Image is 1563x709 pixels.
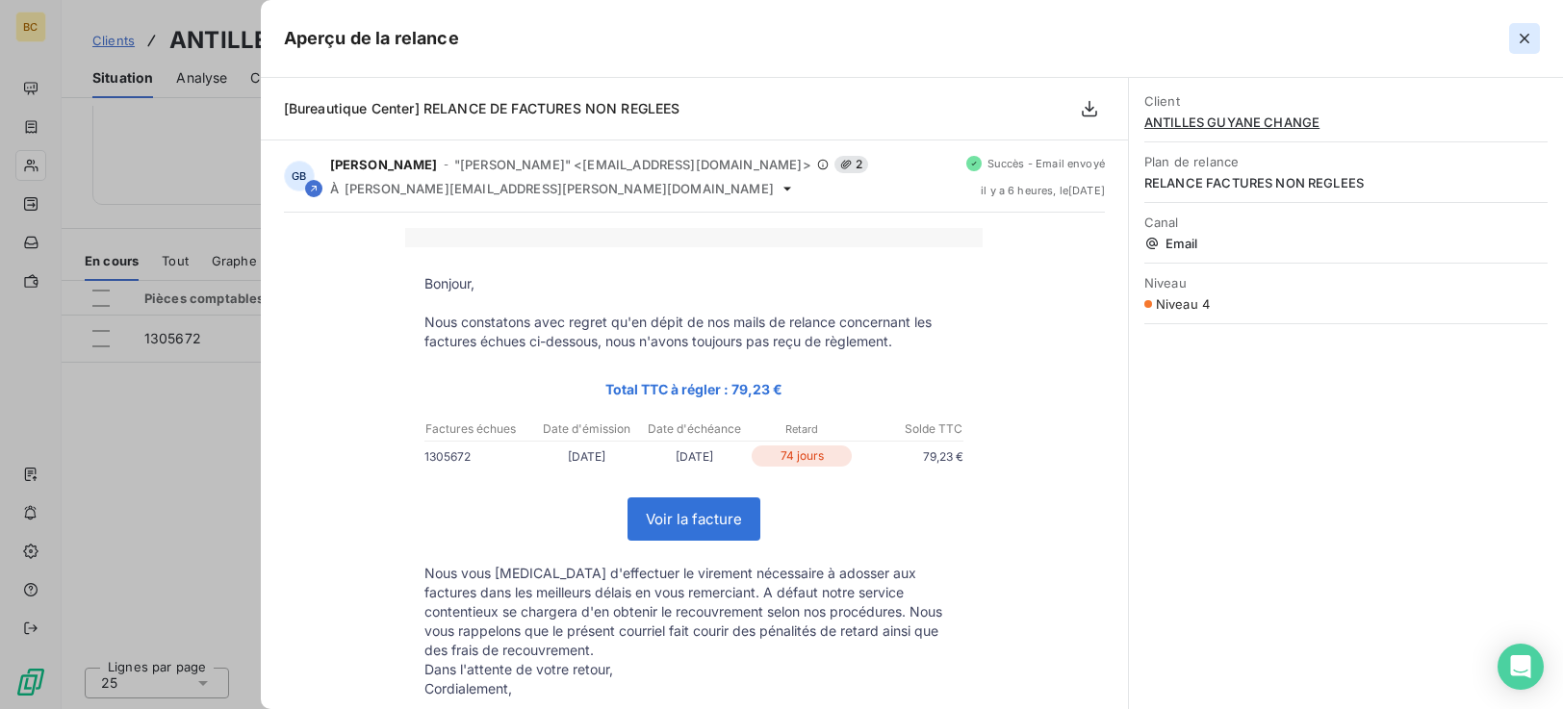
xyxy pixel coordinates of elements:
[856,446,963,467] p: 79,23 €
[640,446,748,467] p: [DATE]
[1156,296,1210,312] span: Niveau 4
[752,445,852,467] p: 74 jours
[454,157,811,172] span: "[PERSON_NAME]" <[EMAIL_ADDRESS][DOMAIN_NAME]>
[981,185,1105,196] span: il y a 6 heures , le [DATE]
[424,313,963,351] p: Nous constatons avec regret qu'en dépit de nos mails de relance concernant les factures échues ci...
[1498,644,1544,690] div: Open Intercom Messenger
[444,159,448,170] span: -
[1144,154,1548,169] span: Plan de relance
[424,274,963,293] p: Bonjour,
[424,378,963,400] p: Total TTC à régler : 79,23 €
[1144,275,1548,291] span: Niveau
[330,157,438,172] span: [PERSON_NAME]
[1144,93,1548,109] span: Client
[749,420,855,438] p: Retard
[424,679,963,698] p: Cordialement,
[1144,114,1548,130] span: ANTILLES GUYANE CHANGE
[424,660,963,679] p: Dans l'attente de votre retour,
[284,161,315,191] div: GB
[284,25,459,52] h5: Aperçu de la relance
[628,498,759,540] a: Voir la facture
[532,446,640,467] p: [DATE]
[1144,215,1548,230] span: Canal
[424,446,532,467] p: 1305672
[533,420,639,438] p: Date d'émission
[284,100,680,116] span: [Bureautique Center] RELANCE DE FACTURES NON REGLEES
[330,181,339,196] span: À
[641,420,747,438] p: Date d'échéance
[425,420,531,438] p: Factures échues
[987,158,1105,169] span: Succès - Email envoyé
[1144,175,1548,190] span: RELANCE FACTURES NON REGLEES
[834,156,868,173] span: 2
[1144,236,1548,251] span: Email
[345,181,774,196] span: [PERSON_NAME][EMAIL_ADDRESS][PERSON_NAME][DOMAIN_NAME]
[424,564,963,660] p: Nous vous [MEDICAL_DATA] d'effectuer le virement nécessaire à adosser aux factures dans les meill...
[857,420,962,438] p: Solde TTC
